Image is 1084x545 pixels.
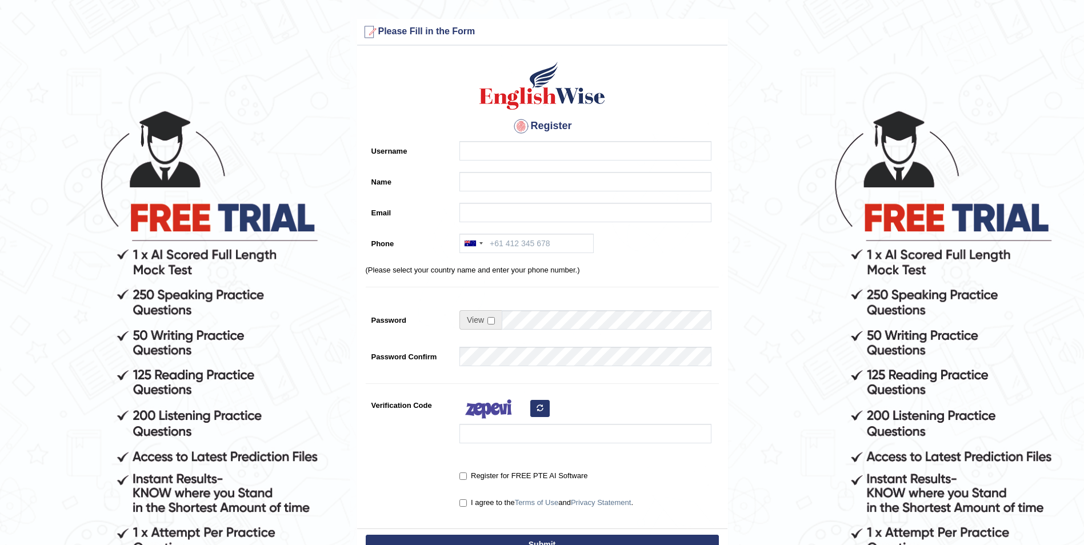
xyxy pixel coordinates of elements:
[366,347,454,362] label: Password Confirm
[366,265,719,275] p: (Please select your country name and enter your phone number.)
[366,172,454,187] label: Name
[360,23,725,41] h3: Please Fill in the Form
[459,470,587,482] label: Register for FREE PTE AI Software
[515,498,559,507] a: Terms of Use
[487,317,495,324] input: Show/Hide Password
[459,497,633,508] label: I agree to the and .
[366,310,454,326] label: Password
[459,234,594,253] input: +61 412 345 678
[366,234,454,249] label: Phone
[460,234,486,253] div: Australia: +61
[459,499,467,507] input: I agree to theTerms of UseandPrivacy Statement.
[571,498,631,507] a: Privacy Statement
[366,395,454,411] label: Verification Code
[459,472,467,480] input: Register for FREE PTE AI Software
[366,117,719,135] h4: Register
[366,141,454,157] label: Username
[477,60,607,111] img: Logo of English Wise create a new account for intelligent practice with AI
[366,203,454,218] label: Email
